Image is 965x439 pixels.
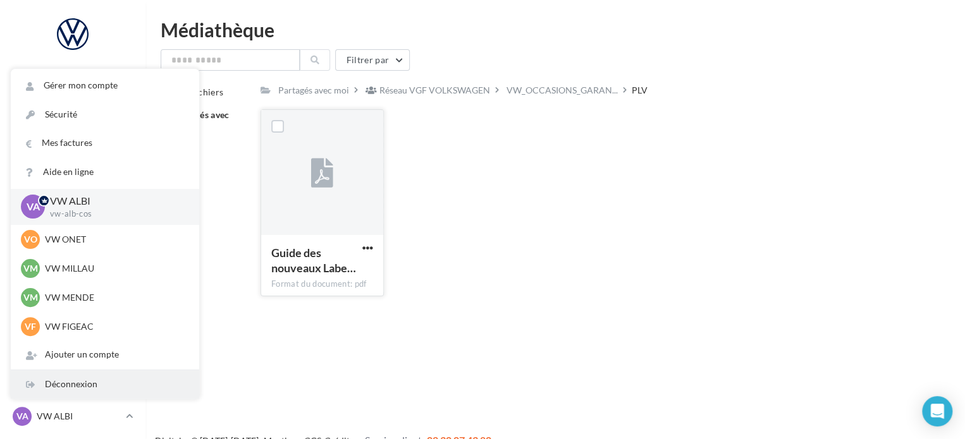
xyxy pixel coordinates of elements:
[8,358,138,395] a: Campagnes DataOnDemand
[11,158,199,186] a: Aide en ligne
[271,246,356,275] span: Guide des nouveaux Labels VO VGF - Communication et PLV - Juillet 2025
[27,200,40,214] span: VA
[8,95,138,121] a: Opérations
[173,109,230,133] span: Partagés avec moi
[8,284,138,311] a: Calendrier
[45,233,184,246] p: VW ONET
[11,370,199,399] div: Déconnexion
[507,84,618,97] span: VW_OCCASIONS_GARAN...
[271,279,373,290] div: Format du document: pdf
[25,320,36,333] span: VF
[11,340,199,369] div: Ajouter un compte
[8,63,133,90] button: Notifications 1
[23,291,38,304] span: VM
[922,396,952,426] div: Open Intercom Messenger
[161,20,950,39] div: Médiathèque
[11,129,199,157] a: Mes factures
[278,84,349,97] div: Partagés avec moi
[16,410,28,423] span: VA
[37,410,121,423] p: VW ALBI
[8,126,138,153] a: Boîte de réception48
[24,233,37,246] span: VO
[8,159,138,185] a: Visibilité en ligne
[11,71,199,100] a: Gérer mon compte
[45,291,184,304] p: VW MENDE
[632,84,648,97] div: PLV
[50,194,179,208] p: VW ALBI
[8,190,138,217] a: Campagnes
[45,320,184,333] p: VW FIGEAC
[8,221,138,248] a: Contacts
[11,100,199,129] a: Sécurité
[8,253,138,279] a: Médiathèque
[10,404,135,428] a: VA VW ALBI
[50,208,179,220] p: vw-alb-cos
[23,262,38,275] span: VM
[8,315,138,352] a: PLV et print personnalisable
[335,49,410,71] button: Filtrer par
[45,262,184,275] p: VW MILLAU
[379,84,490,97] div: Réseau VGF VOLKSWAGEN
